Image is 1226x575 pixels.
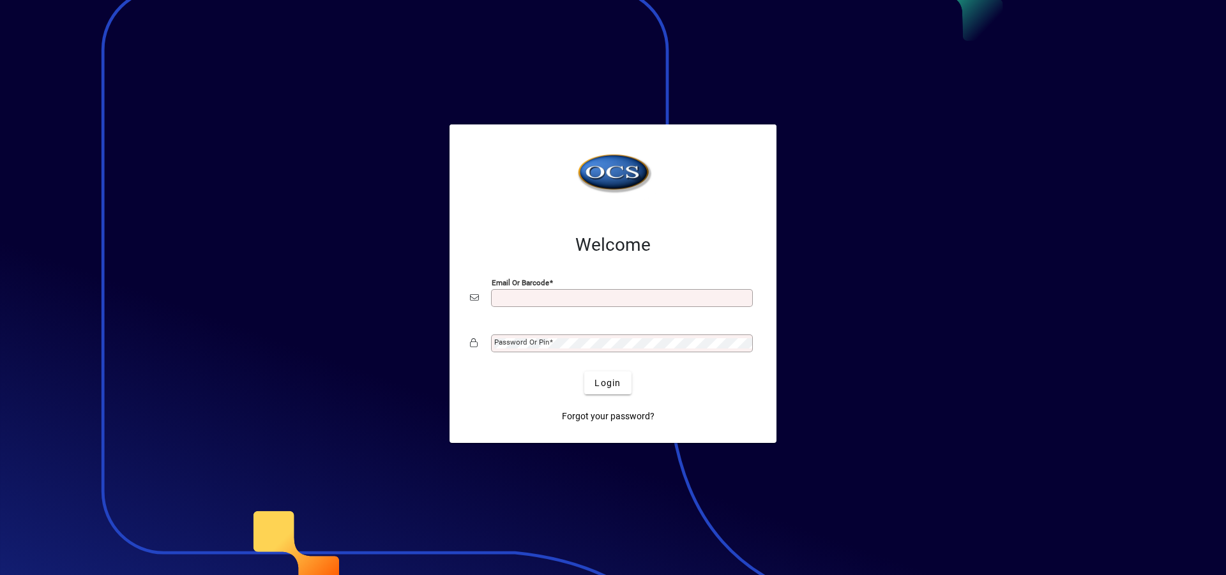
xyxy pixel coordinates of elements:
mat-label: Password or Pin [494,338,549,347]
button: Login [584,371,631,394]
mat-label: Email or Barcode [492,278,549,287]
a: Forgot your password? [557,405,660,428]
h2: Welcome [470,234,756,256]
span: Forgot your password? [562,410,655,423]
span: Login [594,377,621,390]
